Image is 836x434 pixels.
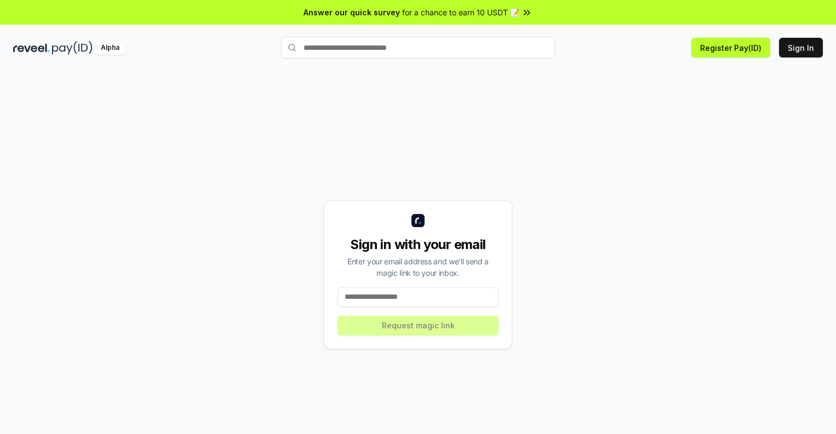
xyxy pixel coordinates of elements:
img: pay_id [52,41,93,55]
div: Sign in with your email [337,236,499,253]
img: reveel_dark [13,41,50,55]
span: for a chance to earn 10 USDT 📝 [402,7,519,18]
button: Register Pay(ID) [691,38,770,57]
button: Sign In [779,38,823,57]
img: logo_small [411,214,425,227]
div: Alpha [95,41,125,55]
span: Answer our quick survey [304,7,400,18]
div: Enter your email address and we’ll send a magic link to your inbox. [337,256,499,279]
